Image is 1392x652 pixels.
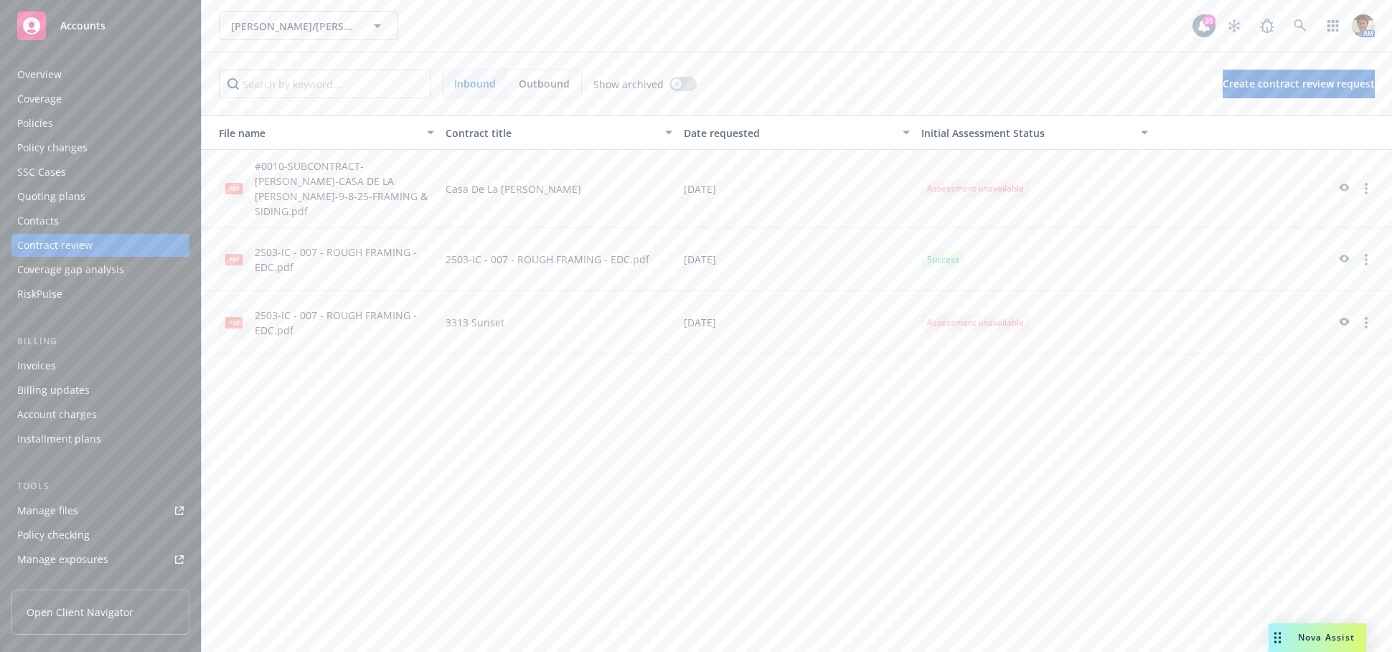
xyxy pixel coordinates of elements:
[678,291,916,354] div: [DATE]
[231,19,355,34] span: [PERSON_NAME]/[PERSON_NAME] Construction, Inc.
[17,209,59,232] div: Contacts
[921,126,1045,140] span: Initial Assessment Status
[440,228,678,291] div: 2503-IC - 007 - ROUGH FRAMING - EDC.pdf
[440,115,678,150] button: Contract title
[17,63,62,86] div: Overview
[678,228,916,291] div: [DATE]
[17,185,85,208] div: Quoting plans
[17,136,88,159] div: Policy changes
[1358,251,1375,268] a: more
[17,499,78,522] div: Manage files
[219,11,398,40] button: [PERSON_NAME]/[PERSON_NAME] Construction, Inc.
[1223,70,1375,98] button: Create contract review request
[440,150,678,228] div: Casa De La [PERSON_NAME]
[446,126,657,141] div: Contract title
[17,234,93,257] div: Contract review
[255,159,434,219] div: #0010-SUBCONTRACT-[PERSON_NAME]-CASA DE LA [PERSON_NAME]-9-8-25-FRAMING & SIDING.pdf
[11,185,189,208] a: Quoting plans
[17,258,124,281] div: Coverage gap analysis
[1286,11,1315,40] a: Search
[1358,180,1375,197] a: more
[225,254,243,265] span: pdf
[1352,14,1375,37] img: photo
[678,150,916,228] div: [DATE]
[27,605,133,620] span: Open Client Navigator
[454,76,496,91] span: Inbound
[927,253,959,266] span: Success
[17,88,62,110] div: Coverage
[440,291,678,354] div: 3313 Sunset
[11,572,189,595] a: Manage certificates
[11,112,189,135] a: Policies
[11,209,189,232] a: Contacts
[17,524,90,547] div: Policy checking
[1269,623,1287,652] div: Drag to move
[11,161,189,184] a: SSC Cases
[11,234,189,257] a: Contract review
[17,161,66,184] div: SSC Cases
[17,572,111,595] div: Manage certificates
[1335,251,1352,268] a: preview
[11,379,189,402] a: Billing updates
[11,354,189,377] a: Invoices
[1335,180,1352,197] a: preview
[11,136,189,159] a: Policy changes
[678,115,916,150] button: Date requested
[11,6,189,46] a: Accounts
[11,403,189,426] a: Account charges
[11,427,189,450] a: Installment plans
[1298,631,1355,643] span: Nova Assist
[225,317,243,328] span: pdf
[1253,11,1282,40] a: Report a Bug
[11,548,189,571] a: Manage exposures
[207,126,418,141] div: Toggle SortBy
[1269,623,1366,652] button: Nova Assist
[684,126,895,141] div: Date requested
[1319,11,1348,40] a: Switch app
[11,479,189,493] div: Tools
[1358,314,1375,331] a: more
[1220,11,1248,40] a: Stop snowing
[219,70,431,98] input: Search by keyword...
[225,183,243,194] span: pdf
[60,20,105,32] span: Accounts
[11,88,189,110] a: Coverage
[1223,77,1375,90] span: Create contract review request
[255,308,434,338] div: 2503-IC - 007 - ROUGH FRAMING - EDC.pdf
[1335,314,1352,331] a: preview
[11,334,189,349] div: Billing
[11,524,189,547] a: Policy checking
[443,70,507,98] span: Inbound
[921,126,1132,141] div: Toggle SortBy
[255,245,434,275] div: 2503-IC - 007 - ROUGH FRAMING - EDC.pdf
[927,316,1024,329] span: Assessment unavailable
[17,403,97,426] div: Account charges
[17,112,53,135] div: Policies
[17,379,90,402] div: Billing updates
[17,283,62,306] div: RiskPulse
[519,76,570,91] span: Outbound
[11,283,189,306] a: RiskPulse
[11,258,189,281] a: Coverage gap analysis
[17,548,108,571] div: Manage exposures
[11,499,189,522] a: Manage files
[593,77,664,92] span: Show archived
[507,70,581,98] span: Outbound
[1203,14,1215,27] div: 35
[927,182,1024,195] span: Assessment unavailable
[17,354,56,377] div: Invoices
[17,427,101,450] div: Installment plans
[207,126,418,141] div: File name
[11,63,189,86] a: Overview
